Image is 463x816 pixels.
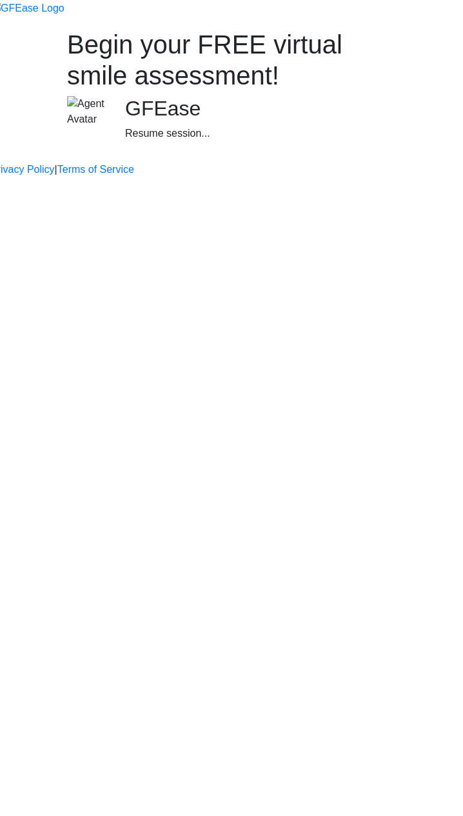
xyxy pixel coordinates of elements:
[125,96,396,121] h2: GFEase
[57,162,134,177] a: Terms of Service
[125,126,396,141] div: Resume session...
[67,29,396,91] h1: Begin your FREE virtual smile assessment!
[55,162,57,177] a: |
[67,96,106,127] img: Agent Avatar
